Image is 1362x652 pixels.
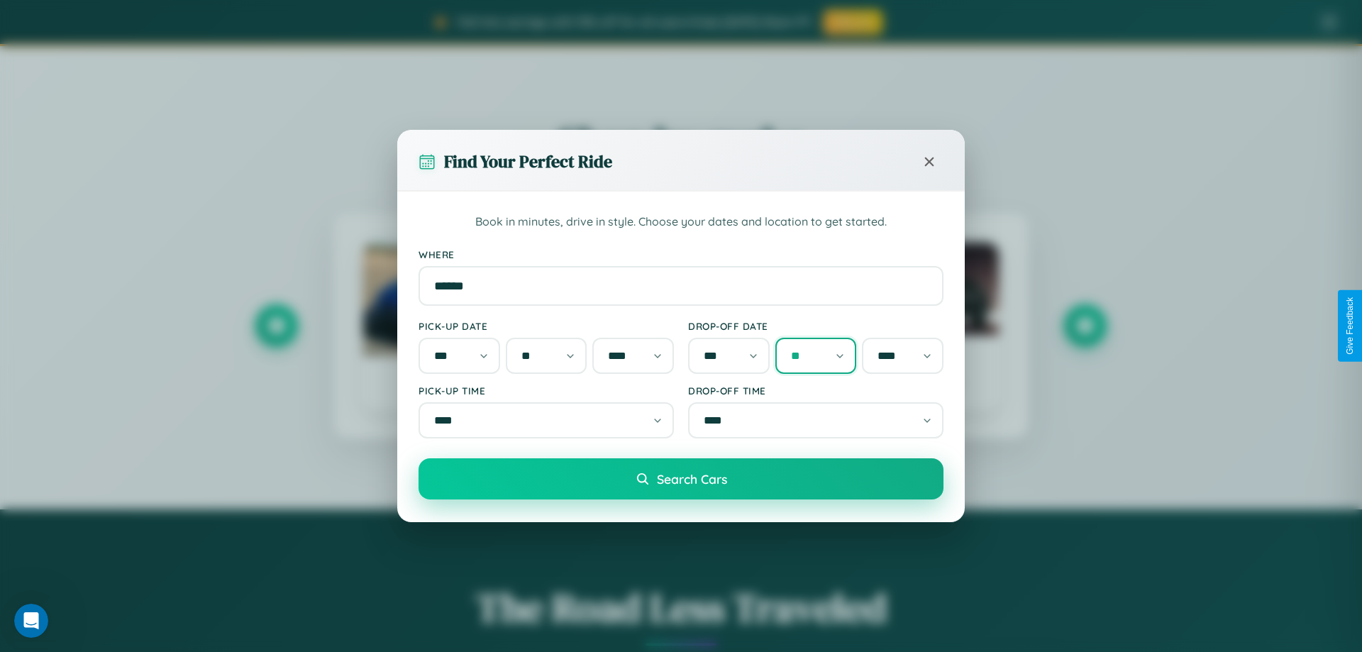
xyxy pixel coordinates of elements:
label: Drop-off Date [688,320,943,332]
label: Pick-up Time [419,385,674,397]
label: Drop-off Time [688,385,943,397]
h3: Find Your Perfect Ride [444,150,612,173]
button: Search Cars [419,458,943,499]
label: Where [419,248,943,260]
p: Book in minutes, drive in style. Choose your dates and location to get started. [419,213,943,231]
span: Search Cars [657,471,727,487]
label: Pick-up Date [419,320,674,332]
